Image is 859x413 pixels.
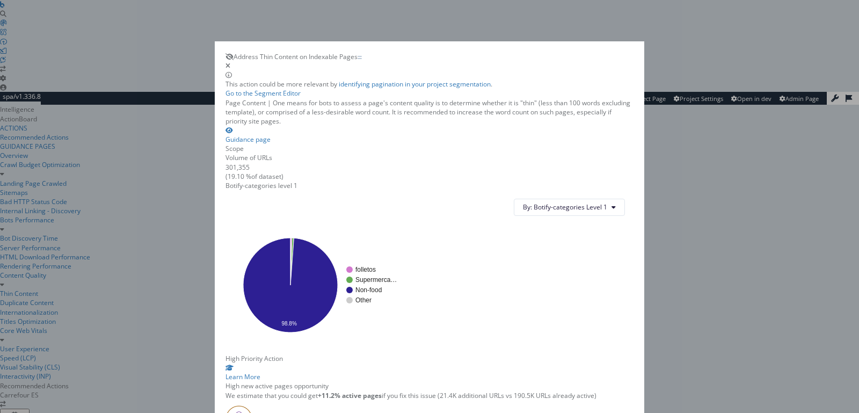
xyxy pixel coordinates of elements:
text: Non-food [355,286,382,294]
div: Botify-categories level 1 [225,181,634,190]
p: We estimate that you could get if you fix this issue (21.4K additional URLs vs 190.5K URLs alread... [225,391,634,400]
div: This action could be more relevant by . [225,79,634,98]
span: High Priority Action [225,354,283,363]
div: 301,355 [225,163,634,172]
div: times [225,61,634,70]
a: Go to the Segment Editor [225,89,301,98]
div: info banner [225,70,634,98]
div: eye-slash [225,52,234,61]
div: High new active pages opportunity [225,381,634,390]
svg: A chart. [234,224,405,345]
text: folletos [355,266,376,273]
img: Equal [358,56,362,59]
a: identifying pagination in your project segmentation [339,79,491,89]
button: By: Botify-categories Level 1 [514,199,625,216]
div: One means for bots to assess a page's content quality is to determine whether it is "thin" (less ... [225,98,634,126]
div: Learn More [225,372,634,381]
a: Guidance page [225,126,634,144]
div: Volume of URLs [225,153,634,162]
a: Learn More [225,363,634,381]
div: ( 19.10 % of dataset ) [225,172,634,181]
strong: +11.2% active pages [318,391,382,400]
div: Scope [225,144,634,153]
div: Guidance page [225,135,634,144]
text: Other [355,296,372,304]
span: Page Content [225,98,266,107]
span: Address Thin Content on Indexable Pages [234,52,358,61]
text: 98.8% [281,321,296,327]
span: | [267,98,271,107]
text: Supermerca… [355,276,397,284]
span: By: Botify-categories Level 1 [523,202,607,212]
